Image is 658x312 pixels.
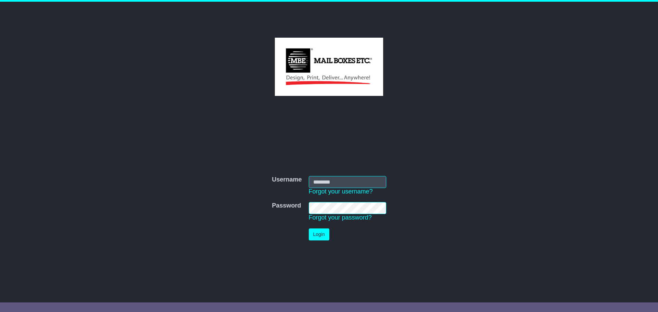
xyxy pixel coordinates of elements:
[272,176,302,184] label: Username
[309,188,373,195] a: Forgot your username?
[309,228,329,240] button: Login
[309,214,372,221] a: Forgot your password?
[275,38,383,96] img: MBE West End
[272,202,301,210] label: Password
